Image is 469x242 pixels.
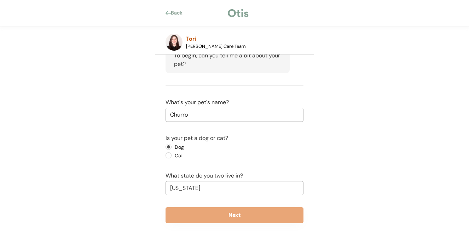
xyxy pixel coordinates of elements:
[166,134,228,142] div: Is your pet a dog or cat?
[173,145,236,150] label: Dog
[171,10,187,17] div: Back
[166,181,303,195] input: State name
[173,153,236,158] label: Cat
[166,171,243,180] div: What state do you two live in?
[186,43,246,50] div: [PERSON_NAME] Care Team
[166,98,229,107] div: What's your pet's name?
[166,46,290,73] div: To begin, can you tell me a bit about your pet?
[166,108,303,122] input: Pet name
[166,207,303,223] button: Next
[186,35,196,43] div: Tori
